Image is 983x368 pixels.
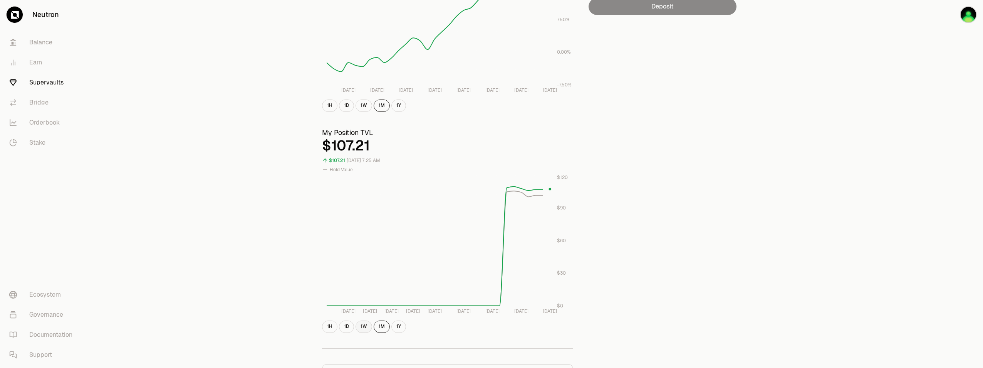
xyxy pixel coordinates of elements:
tspan: $60 [557,237,566,243]
tspan: [DATE] [363,308,377,314]
a: Orderbook [3,113,83,133]
a: Support [3,345,83,365]
tspan: $0 [557,303,563,309]
div: $107.21 [322,138,573,154]
tspan: $120 [557,174,568,181]
button: 1M [374,321,390,333]
button: 1M [374,100,390,112]
div: $107.21 [329,156,345,165]
button: 1Y [391,321,406,333]
a: Documentation [3,325,83,345]
button: 1H [322,100,337,112]
tspan: [DATE] [485,87,500,93]
tspan: [DATE] [341,87,356,93]
tspan: 7.50% [557,17,570,23]
tspan: [DATE] [514,87,528,93]
tspan: [DATE] [406,308,420,314]
tspan: [DATE] [370,87,384,93]
span: Hold Value [330,167,353,173]
a: Balance [3,32,83,52]
tspan: 0.00% [557,49,571,55]
button: 1D [339,100,354,112]
a: Ecosystem [3,285,83,305]
tspan: [DATE] [456,308,471,314]
a: Bridge [3,93,83,113]
button: 1H [322,321,337,333]
a: Governance [3,305,83,325]
tspan: [DATE] [341,308,356,314]
img: New_Original [961,7,976,22]
tspan: $30 [557,270,566,276]
tspan: [DATE] [456,87,471,93]
tspan: -7.50% [557,82,572,88]
div: [DATE] 7:25 AM [347,156,380,165]
button: 1D [339,321,354,333]
tspan: [DATE] [485,308,500,314]
tspan: [DATE] [543,87,557,93]
tspan: [DATE] [543,308,557,314]
button: 1Y [391,100,406,112]
tspan: [DATE] [428,87,442,93]
tspan: $90 [557,205,566,211]
tspan: [DATE] [428,308,442,314]
tspan: [DATE] [399,87,413,93]
tspan: [DATE] [514,308,528,314]
button: 1W [356,321,372,333]
a: Supervaults [3,73,83,93]
a: Earn [3,52,83,73]
button: 1W [356,100,372,112]
h3: My Position TVL [322,127,573,138]
a: Stake [3,133,83,153]
tspan: [DATE] [384,308,399,314]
